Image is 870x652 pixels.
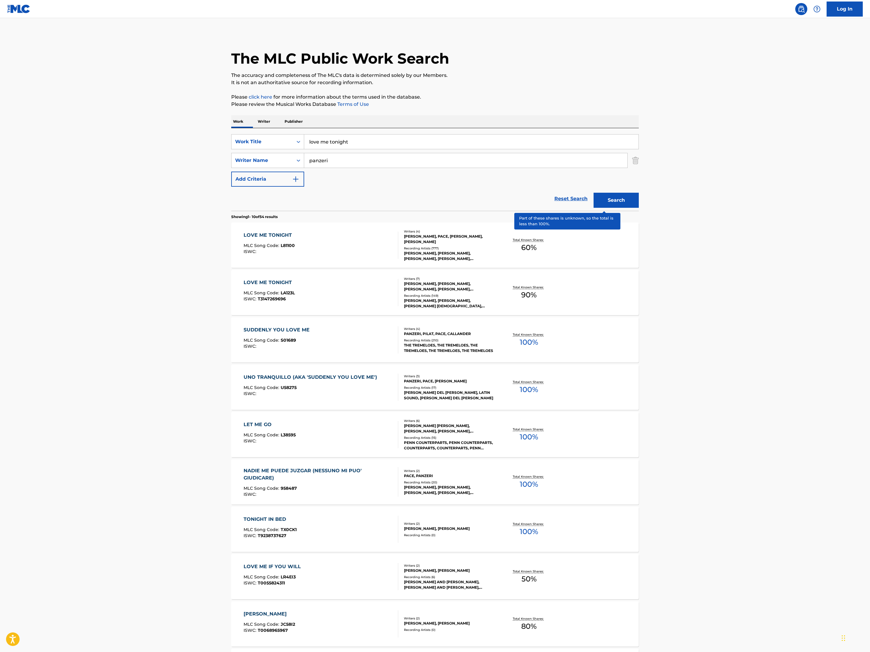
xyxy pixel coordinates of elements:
img: MLC Logo [7,5,30,13]
div: [PERSON_NAME] [244,610,295,618]
span: LA123L [281,290,295,296]
p: Total Known Shares: [513,474,545,479]
a: LOVE ME IF YOU WILLMLC Song Code:LR4EI3ISWC:T0055824311Writers (2)[PERSON_NAME], [PERSON_NAME]Rec... [231,554,639,599]
div: [PERSON_NAME], [PERSON_NAME] [404,621,495,626]
div: [PERSON_NAME], PACE, [PERSON_NAME], [PERSON_NAME] [404,234,495,245]
span: ISWC : [244,628,258,633]
h1: The MLC Public Work Search [231,49,449,68]
p: Total Known Shares: [513,569,545,574]
div: PANZERI, PILAT, PACE, CALLANDER [404,331,495,337]
div: Writers ( 3 ) [404,374,495,378]
span: MLC Song Code : [244,574,281,580]
p: Work [231,115,245,128]
span: T0055824311 [258,580,285,586]
p: Showing 1 - 10 of 54 results [231,214,278,220]
a: LOVE ME TONIGHTMLC Song Code:LA123LISWC:T3147269696Writers (7)[PERSON_NAME], [PERSON_NAME], [PERS... [231,270,639,315]
span: JC58I2 [281,622,295,627]
a: Terms of Use [336,101,369,107]
span: U58275 [281,385,297,390]
span: 50 % [522,574,537,584]
span: ISWC : [244,296,258,302]
div: [PERSON_NAME], [PERSON_NAME], [PERSON_NAME], [PERSON_NAME], [PERSON_NAME] [404,251,495,261]
a: [PERSON_NAME]MLC Song Code:JC58I2ISWC:T0068965967Writers (2)[PERSON_NAME], [PERSON_NAME]Recording... [231,601,639,647]
a: click here [249,94,272,100]
div: [PERSON_NAME], [PERSON_NAME], [PERSON_NAME] [DEMOGRAPHIC_DATA], [PERSON_NAME], [PERSON_NAME] [404,298,495,309]
span: LR4EI3 [281,574,296,580]
a: UNO TRANQUILLO (AKA 'SUDDENLY YOU LOVE ME')MLC Song Code:U58275ISWC:Writers (3)PANZERI, PACE, [PE... [231,365,639,410]
a: LET ME GOMLC Song Code:L38595ISWC:Writers (6)[PERSON_NAME] [PERSON_NAME], [PERSON_NAME], [PERSON_... [231,412,639,457]
span: MLC Song Code : [244,337,281,343]
div: [PERSON_NAME], [PERSON_NAME] [404,568,495,573]
div: Recording Artists ( 15 ) [404,435,495,440]
div: [PERSON_NAME] [PERSON_NAME], [PERSON_NAME], [PERSON_NAME], [PERSON_NAME], [PERSON_NAME] [404,423,495,434]
div: TONIGHT IN BED [244,516,297,523]
div: Writers ( 2 ) [404,521,495,526]
div: LOVE ME TONIGHT [244,232,295,239]
span: 100 % [520,479,538,490]
img: search [798,5,805,13]
span: 80 % [521,621,537,632]
div: Recording Artists ( 20 ) [404,480,495,485]
div: [PERSON_NAME], [PERSON_NAME], [PERSON_NAME], [PERSON_NAME], [PERSON_NAME] [404,485,495,495]
div: Recording Artists ( 210 ) [404,338,495,343]
img: 9d2ae6d4665cec9f34b9.svg [292,176,299,183]
div: Work Title [235,138,289,145]
div: PACE, PANZERI [404,473,495,479]
a: Public Search [795,3,807,15]
span: MLC Song Code : [244,385,281,390]
div: Help [811,3,823,15]
a: LOVE ME TONIGHTMLC Song Code:L81100ISWC:Writers (4)[PERSON_NAME], PACE, [PERSON_NAME], [PERSON_NA... [231,223,639,268]
span: MLC Song Code : [244,432,281,438]
p: Total Known Shares: [513,616,545,621]
iframe: Chat Widget [840,623,870,652]
span: 100 % [520,432,538,442]
div: Recording Artists ( 17 ) [404,385,495,390]
p: Total Known Shares: [513,238,545,242]
div: Recording Artists ( 0 ) [404,533,495,537]
span: T9238737627 [258,533,286,538]
div: Writers ( 4 ) [404,327,495,331]
div: Writer Name [235,157,289,164]
div: Drag [842,629,845,647]
p: Writer [256,115,272,128]
p: Total Known Shares: [513,522,545,526]
a: NADIE ME PUEDE JUZGAR (NESSUNO MI PUO' GIUDICARE)MLC Song Code:958487ISWC:Writers (2)PACE, PANZER... [231,459,639,505]
div: Writers ( 6 ) [404,419,495,423]
div: SUDDENLY YOU LOVE ME [244,326,313,334]
div: Writers ( 2 ) [404,563,495,568]
form: Search Form [231,134,639,211]
div: Recording Artists ( 777 ) [404,246,495,251]
div: [PERSON_NAME] AND [PERSON_NAME], [PERSON_NAME] AND [PERSON_NAME], [PERSON_NAME] AND [PERSON_NAME]... [404,579,495,590]
div: Writers ( 4 ) [404,229,495,234]
a: Reset Search [551,192,591,205]
div: LOVE ME IF YOU WILL [244,563,304,570]
span: MLC Song Code : [244,486,281,491]
div: PANZERI, PACE, [PERSON_NAME] [404,378,495,384]
span: 100 % [520,337,538,348]
span: MLC Song Code : [244,243,281,248]
p: The accuracy and completeness of The MLC's data is determined solely by our Members. [231,72,639,79]
p: Total Known Shares: [513,285,545,290]
span: T0068965967 [258,628,288,633]
span: ISWC : [244,533,258,538]
img: Delete Criterion [632,153,639,168]
span: L38595 [281,432,296,438]
img: help [813,5,821,13]
div: Writers ( 7 ) [404,277,495,281]
div: Writers ( 2 ) [404,469,495,473]
p: Please review the Musical Works Database [231,101,639,108]
span: 90 % [521,290,537,300]
span: T3147269696 [258,296,286,302]
div: [PERSON_NAME], [PERSON_NAME] [404,526,495,531]
div: Recording Artists ( 0 ) [404,628,495,632]
span: L81100 [281,243,295,248]
div: Writers ( 2 ) [404,616,495,621]
span: ISWC : [244,492,258,497]
p: Publisher [283,115,304,128]
div: PENN COUNTERPARTS, PENN COUNTERPARTS, COUNTERPARTS, COUNTERPARTS, PENN COUNTERPARTS [404,440,495,451]
a: SUDDENLY YOU LOVE MEMLC Song Code:S01689ISWC:Writers (4)PANZERI, PILAT, PACE, CALLANDERRecording ... [231,317,639,362]
div: [PERSON_NAME] DEL [PERSON_NAME], LATIN SOUND, [PERSON_NAME] DEL [PERSON_NAME] [404,390,495,401]
span: S01689 [281,337,296,343]
span: 100 % [520,384,538,395]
